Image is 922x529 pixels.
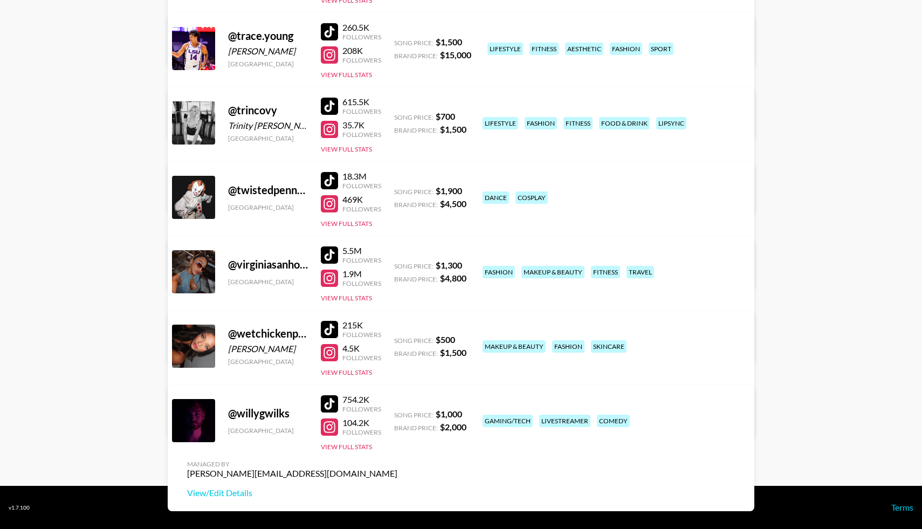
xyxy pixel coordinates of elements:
div: aesthetic [565,43,603,55]
div: [PERSON_NAME] [228,343,308,354]
span: Brand Price: [394,126,438,134]
span: Song Price: [394,188,434,196]
div: 18.3M [342,171,381,182]
div: Followers [342,405,381,413]
div: Managed By [187,460,397,468]
div: travel [627,266,654,278]
span: Song Price: [394,113,434,121]
span: Song Price: [394,39,434,47]
span: Brand Price: [394,424,438,432]
div: Followers [342,182,381,190]
div: @ trincovy [228,104,308,117]
div: fashion [525,117,557,129]
div: 260.5K [342,22,381,33]
div: v 1.7.100 [9,504,30,511]
div: Followers [342,107,381,115]
div: 208K [342,45,381,56]
strong: $ 1,500 [440,347,466,358]
div: @ willygwilks [228,407,308,420]
div: Followers [342,205,381,213]
div: 5.5M [342,245,381,256]
strong: $ 4,800 [440,273,466,283]
div: Followers [342,130,381,139]
div: [GEOGRAPHIC_DATA] [228,278,308,286]
div: cosplay [515,191,548,204]
div: [PERSON_NAME][EMAIL_ADDRESS][DOMAIN_NAME] [187,468,397,479]
a: View/Edit Details [187,487,397,498]
div: Trinity [PERSON_NAME] [228,120,308,131]
div: makeup & beauty [521,266,584,278]
strong: $ 500 [436,334,455,345]
div: Followers [342,56,381,64]
div: [GEOGRAPHIC_DATA] [228,134,308,142]
span: Brand Price: [394,52,438,60]
div: gaming/tech [483,415,533,427]
div: Followers [342,428,381,436]
button: View Full Stats [321,368,372,376]
strong: $ 4,500 [440,198,466,209]
div: Followers [342,354,381,362]
div: comedy [597,415,630,427]
div: sport [649,43,673,55]
div: fitness [529,43,559,55]
strong: $ 1,900 [436,186,462,196]
div: Followers [342,331,381,339]
div: 469K [342,194,381,205]
button: View Full Stats [321,71,372,79]
div: 754.2K [342,394,381,405]
span: Song Price: [394,411,434,419]
div: [GEOGRAPHIC_DATA] [228,60,308,68]
button: View Full Stats [321,145,372,153]
div: @ twistedpennywise [228,183,308,197]
button: View Full Stats [321,219,372,228]
div: lipsync [656,117,686,129]
strong: $ 1,300 [436,260,462,270]
strong: $ 1,500 [436,37,462,47]
div: Followers [342,33,381,41]
div: Followers [342,256,381,264]
a: Terms [891,502,913,512]
div: Followers [342,279,381,287]
div: fashion [552,340,584,353]
span: Song Price: [394,336,434,345]
div: 35.7K [342,120,381,130]
span: Brand Price: [394,349,438,358]
div: lifestyle [483,117,518,129]
div: fitness [591,266,620,278]
button: View Full Stats [321,294,372,302]
div: @ trace.young [228,29,308,43]
strong: $ 1,500 [440,124,466,134]
div: dance [483,191,509,204]
div: 4.5K [342,343,381,354]
div: food & drink [599,117,650,129]
div: [GEOGRAPHIC_DATA] [228,427,308,435]
div: 104.2K [342,417,381,428]
div: makeup & beauty [483,340,546,353]
span: Song Price: [394,262,434,270]
strong: $ 1,000 [436,409,462,419]
div: [GEOGRAPHIC_DATA] [228,358,308,366]
div: [PERSON_NAME] [228,46,308,57]
div: @ wetchickenpapisauce [228,327,308,340]
strong: $ 700 [436,111,455,121]
div: [GEOGRAPHIC_DATA] [228,203,308,211]
strong: $ 2,000 [440,422,466,432]
div: 1.9M [342,269,381,279]
div: 615.5K [342,97,381,107]
div: 215K [342,320,381,331]
div: @ virginiasanhouse [228,258,308,271]
div: fashion [483,266,515,278]
span: Brand Price: [394,275,438,283]
button: View Full Stats [321,443,372,451]
span: Brand Price: [394,201,438,209]
div: livestreamer [539,415,590,427]
div: lifestyle [487,43,523,55]
div: skincare [591,340,627,353]
strong: $ 15,000 [440,50,471,60]
div: fitness [563,117,593,129]
div: fashion [610,43,642,55]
